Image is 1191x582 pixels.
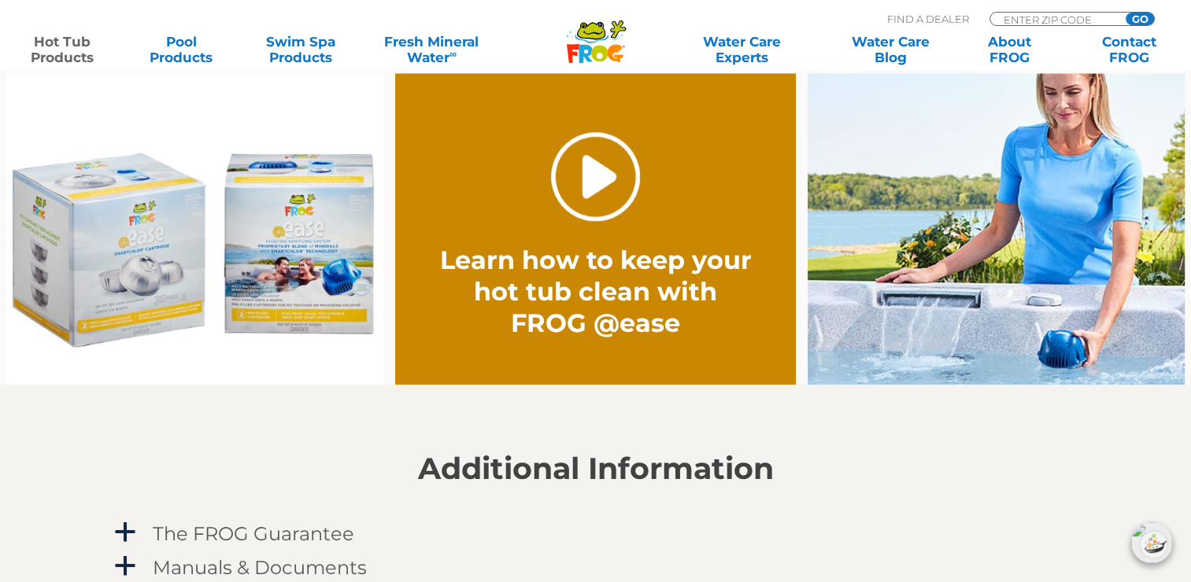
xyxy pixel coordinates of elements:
a: Water CareExperts [667,34,817,65]
img: openIcon [1131,522,1172,563]
a: ContactFROG [1082,34,1175,65]
input: GO [1126,13,1154,25]
img: Ease Packaging [6,73,383,385]
span: a [113,554,137,578]
input: Zip Code Form [1002,13,1108,26]
a: Swim SpaProducts [254,34,347,65]
a: Hot TubProducts [16,34,109,65]
a: Play Video [551,132,640,221]
a: a Manuals & Documents [112,553,1080,582]
sup: ∞ [449,48,457,60]
a: a The FROG Guarantee [112,519,1080,548]
a: AboutFROG [964,34,1056,65]
h2: Learn how to keep your hot tub clean with FROG @ease [435,245,756,339]
span: a [113,521,137,544]
a: Water CareBlog [844,34,937,65]
p: Find A Dealer [887,12,969,26]
a: Fresh MineralWater∞ [374,34,490,65]
h4: Manuals & Documents [153,557,367,578]
a: PoolProducts [135,34,228,65]
h2: Additional Information [112,451,1080,486]
h4: The FROG Guarantee [153,523,354,544]
img: fpo-flippin-frog-2 [808,73,1185,385]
